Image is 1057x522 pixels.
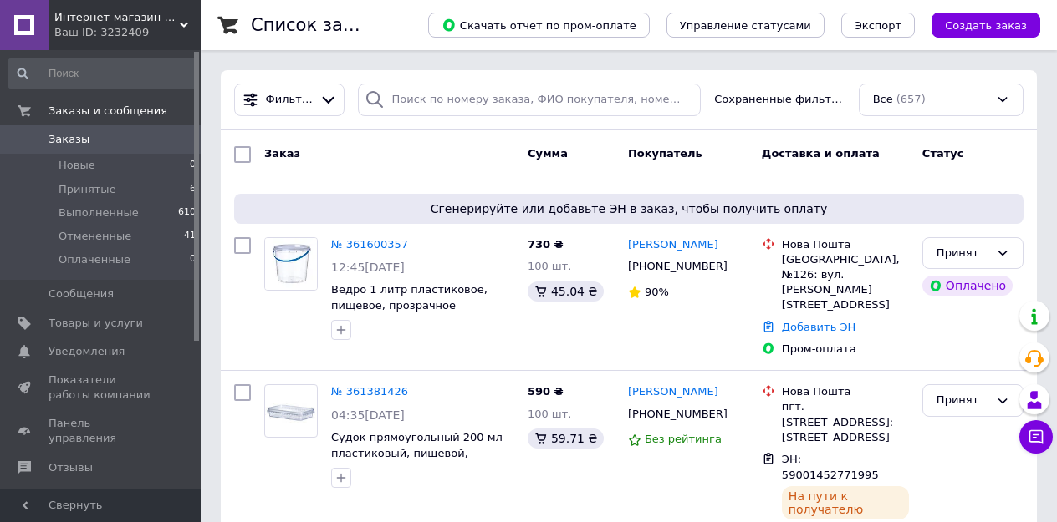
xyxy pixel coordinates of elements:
[528,147,568,160] span: Сумма
[264,384,318,438] a: Фото товару
[896,93,926,105] span: (657)
[59,252,130,267] span: Оплаченные
[782,453,879,481] span: ЭН: 59001452771995
[932,13,1040,38] button: Создать заказ
[915,18,1040,31] a: Создать заказ
[331,261,405,274] span: 12:45[DATE]
[265,394,317,428] img: Фото товару
[49,416,155,446] span: Панель управления
[625,256,731,277] div: [PHONE_NUMBER]
[331,238,408,251] a: № 361600357
[49,372,155,403] span: Показатели работы компании
[528,385,564,398] span: 590 ₴
[264,237,318,291] a: Фото товару
[59,229,131,244] span: Отмененные
[190,182,196,197] span: 6
[331,385,408,398] a: № 361381426
[331,431,503,474] a: Судок прямоугольный 200 мл пластиковый, пищевой, прозрачный Vital Plast
[922,276,1013,296] div: Оплачено
[645,286,669,298] span: 90%
[358,84,702,116] input: Поиск по номеру заказа, ФИО покупателя, номеру телефона, Email, номеру накладной
[265,238,317,290] img: Фото товару
[782,399,909,445] div: пгт. [STREET_ADDRESS]: [STREET_ADDRESS]
[331,283,488,312] a: Ведро 1 литр пластиковое, пищевое, прозрачное
[645,433,722,445] span: Без рейтинга
[782,237,909,252] div: Нова Пошта
[190,252,196,267] span: 0
[937,392,989,409] div: Принят
[945,19,1027,32] span: Создать заказ
[528,260,572,272] span: 100 шт.
[625,403,731,425] div: [PHONE_NUMBER]
[49,316,143,331] span: Товары и услуги
[528,238,564,251] span: 730 ₴
[782,486,909,519] div: На пути к получателю
[331,408,405,422] span: 04:35[DATE]
[855,19,901,32] span: Экспорт
[54,25,201,40] div: Ваш ID: 3232409
[528,428,604,449] div: 59.71 ₴
[528,281,604,302] div: 45.04 ₴
[628,384,718,400] a: [PERSON_NAME]
[49,344,125,359] span: Уведомления
[251,15,395,35] h1: Список заказов
[782,252,909,313] div: [GEOGRAPHIC_DATA], №126: вул. [PERSON_NAME][STREET_ADDRESS]
[266,92,313,108] span: Фильтры
[782,321,855,333] a: Добавить ЭН
[49,460,93,475] span: Отзывы
[264,147,300,160] span: Заказ
[49,286,114,302] span: Сообщения
[190,158,196,173] span: 0
[442,18,636,33] span: Скачать отчет по пром-оплате
[59,205,139,220] span: Выполненные
[178,205,196,220] span: 610
[59,182,116,197] span: Принятые
[428,13,650,38] button: Скачать отчет по пром-оплате
[782,342,909,357] div: Пром-оплата
[762,147,880,160] span: Доставка и оплата
[628,147,702,160] span: Покупатель
[782,384,909,399] div: Нова Пошта
[714,92,845,108] span: Сохраненные фильтры:
[628,237,718,253] a: [PERSON_NAME]
[922,147,964,160] span: Статус
[8,58,197,89] input: Поиск
[528,408,572,420] span: 100 шт.
[680,19,811,32] span: Управление статусами
[666,13,825,38] button: Управление статусами
[184,229,196,244] span: 41
[873,92,893,108] span: Все
[937,245,989,262] div: Принят
[49,104,167,119] span: Заказы и сообщения
[241,200,1017,217] span: Сгенерируйте или добавьте ЭН в заказ, чтобы получить оплату
[841,13,915,38] button: Экспорт
[1019,420,1053,454] button: Чат с покупателем
[59,158,95,173] span: Новые
[54,10,180,25] span: Интернет-магазин "Find Pack"
[49,132,89,147] span: Заказы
